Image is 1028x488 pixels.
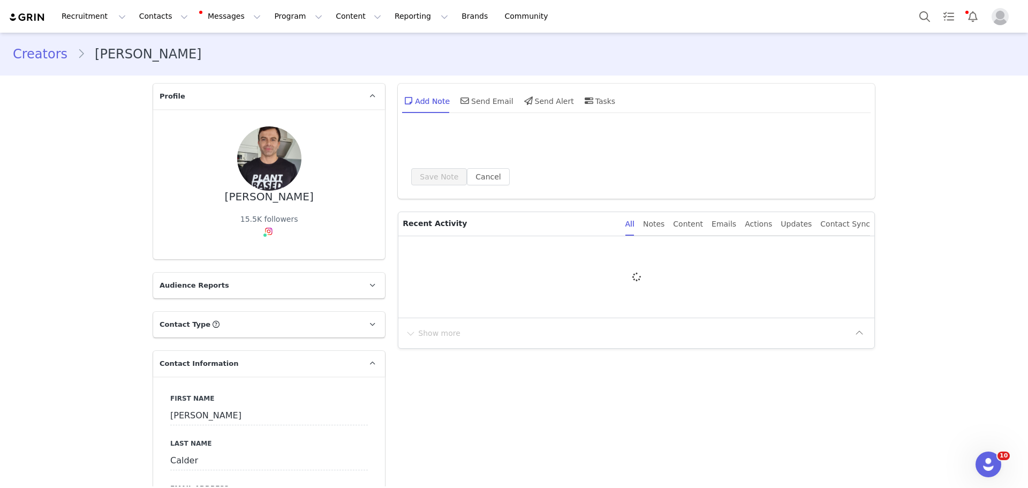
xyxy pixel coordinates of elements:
[13,44,77,64] a: Creators
[160,358,238,369] span: Contact Information
[745,212,772,236] div: Actions
[961,4,985,28] button: Notifications
[388,4,455,28] button: Reporting
[992,8,1009,25] img: placeholder-profile.jpg
[498,4,560,28] a: Community
[329,4,388,28] button: Content
[583,88,616,114] div: Tasks
[160,91,185,102] span: Profile
[402,88,450,114] div: Add Note
[997,452,1010,460] span: 10
[781,212,812,236] div: Updates
[625,212,634,236] div: All
[458,88,513,114] div: Send Email
[467,168,509,185] button: Cancel
[160,319,210,330] span: Contact Type
[133,4,194,28] button: Contacts
[403,212,616,236] p: Recent Activity
[643,212,664,236] div: Notes
[237,126,301,191] img: ffb1d53f-0aee-490e-b613-70b19530825e.jpg
[9,12,46,22] img: grin logo
[820,212,870,236] div: Contact Sync
[268,4,329,28] button: Program
[673,212,703,236] div: Content
[985,8,1019,25] button: Profile
[195,4,267,28] button: Messages
[264,227,273,236] img: instagram.svg
[55,4,132,28] button: Recruitment
[405,325,461,342] button: Show more
[522,88,574,114] div: Send Alert
[411,168,467,185] button: Save Note
[240,214,298,225] div: 15.5K followers
[455,4,497,28] a: Brands
[170,394,368,403] label: First Name
[937,4,961,28] a: Tasks
[712,212,736,236] div: Emails
[170,439,368,448] label: Last Name
[160,280,229,291] span: Audience Reports
[913,4,936,28] button: Search
[976,452,1001,477] iframe: Intercom live chat
[225,191,314,203] div: [PERSON_NAME]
